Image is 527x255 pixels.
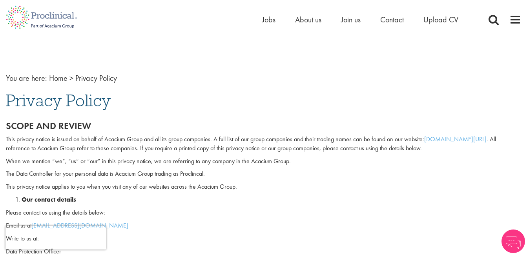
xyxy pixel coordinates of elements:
a: breadcrumb link [49,73,67,83]
span: Privacy Policy [75,73,117,83]
a: Jobs [262,15,275,25]
a: [EMAIL_ADDRESS][DOMAIN_NAME] [31,221,128,229]
iframe: reCAPTCHA [5,226,106,250]
a: [DOMAIN_NAME][URL] [424,135,487,143]
h2: Scope and review [6,121,521,131]
span: > [69,73,73,83]
a: About us [295,15,321,25]
p: Please contact us using the details below: [6,208,521,217]
a: Contact [380,15,404,25]
span: Privacy Policy [6,90,111,111]
p: This privacy notice applies to you when you visit any of our websites across the Acacium Group. [6,182,521,191]
p: The Data Controller for your personal data is Acacium Group trading as Proclincal. [6,169,521,178]
p: Write to us at: [6,234,521,243]
img: Chatbot [501,229,525,253]
strong: Our contact details [22,195,76,204]
a: Join us [341,15,361,25]
p: This privacy notice is issued on behalf of Acacium Group and all its group companies. A full list... [6,135,521,153]
p: When we mention “we”, “us” or “our” in this privacy notice, we are referring to any company in th... [6,157,521,166]
a: Upload CV [423,15,458,25]
p: Email us at [6,221,521,230]
span: You are here: [6,73,47,83]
